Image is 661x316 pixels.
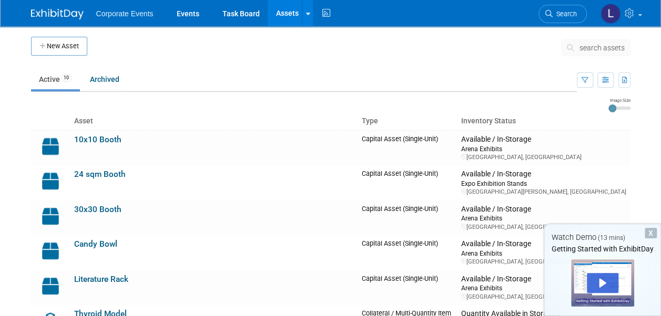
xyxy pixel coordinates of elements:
[538,5,587,23] a: Search
[544,232,660,243] div: Watch Demo
[31,37,87,56] button: New Asset
[461,135,626,144] div: Available / In-Storage
[60,74,72,82] span: 10
[358,235,457,270] td: Capital Asset (Single-Unit)
[598,234,625,241] span: (13 mins)
[31,69,80,89] a: Active10
[461,153,626,161] div: [GEOGRAPHIC_DATA], [GEOGRAPHIC_DATA]
[35,239,66,262] img: Capital-Asset-Icon-2.png
[601,4,621,24] img: Lili Barad
[74,170,126,179] a: 24 sqm Booth
[461,239,626,249] div: Available / In-Storage
[587,273,618,293] div: Play
[461,170,626,179] div: Available / In-Storage
[645,228,657,238] div: Dismiss
[461,275,626,284] div: Available / In-Storage
[358,112,457,130] th: Type
[74,239,117,249] a: Candy Bowl
[561,39,631,56] button: search assets
[358,130,457,165] td: Capital Asset (Single-Unit)
[461,293,626,301] div: [GEOGRAPHIC_DATA], [GEOGRAPHIC_DATA]
[74,135,121,144] a: 10x10 Booth
[461,223,626,231] div: [GEOGRAPHIC_DATA], [GEOGRAPHIC_DATA]
[35,135,66,158] img: Capital-Asset-Icon-2.png
[461,144,626,153] div: Arena Exhibits
[35,205,66,228] img: Capital-Asset-Icon-2.png
[461,188,626,196] div: [GEOGRAPHIC_DATA][PERSON_NAME], [GEOGRAPHIC_DATA]
[579,44,625,52] span: search assets
[31,9,84,19] img: ExhibitDay
[35,275,66,298] img: Capital-Asset-Icon-2.png
[608,97,631,103] div: Image Size
[461,249,626,258] div: Arena Exhibits
[74,205,121,214] a: 30x30 Booth
[74,275,128,284] a: Literature Rack
[461,179,626,188] div: Expo Exhibition Stands
[553,10,577,18] span: Search
[358,165,457,200] td: Capital Asset (Single-Unit)
[35,170,66,193] img: Capital-Asset-Icon-2.png
[96,9,154,18] span: Corporate Events
[544,244,660,254] div: Getting Started with ExhibitDay
[461,205,626,214] div: Available / In-Storage
[70,112,358,130] th: Asset
[461,283,626,292] div: Arena Exhibits
[82,69,127,89] a: Archived
[461,214,626,223] div: Arena Exhibits
[358,201,457,235] td: Capital Asset (Single-Unit)
[461,258,626,266] div: [GEOGRAPHIC_DATA], [GEOGRAPHIC_DATA]
[358,270,457,305] td: Capital Asset (Single-Unit)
